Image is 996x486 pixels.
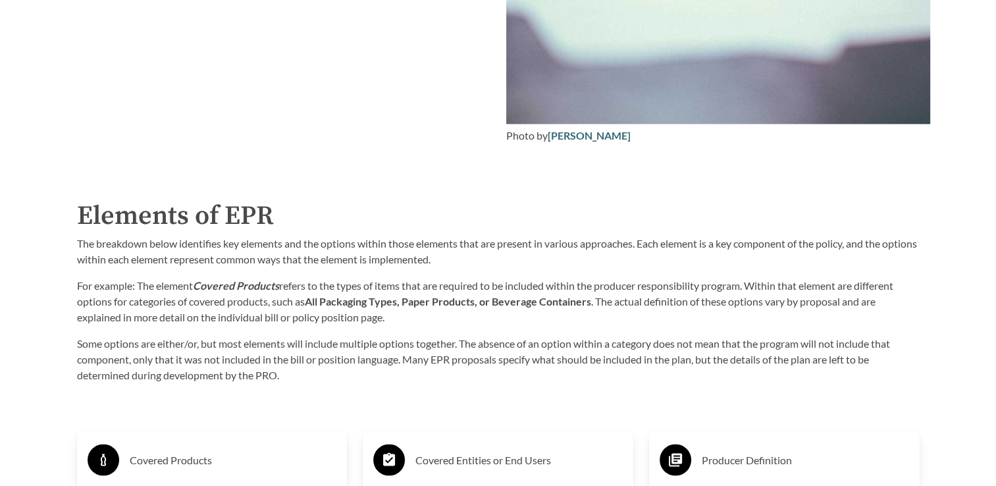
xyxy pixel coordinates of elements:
[548,129,631,142] a: [PERSON_NAME]
[77,236,920,267] p: The breakdown below identifies key elements and the options within those elements that are presen...
[415,450,623,471] h3: Covered Entities or End Users
[77,196,920,236] h2: Elements of EPR
[702,450,909,471] h3: Producer Definition
[77,336,920,383] p: Some options are either/or, but most elements will include multiple options together. The absence...
[506,128,930,144] div: Photo by
[130,450,337,471] h3: Covered Products
[305,295,591,308] strong: All Packaging Types, Paper Products, or Beverage Containers
[77,278,920,325] p: For example: The element refers to the types of items that are required to be included within the...
[193,279,279,292] strong: Covered Products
